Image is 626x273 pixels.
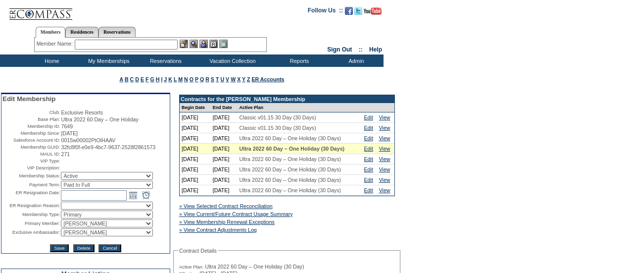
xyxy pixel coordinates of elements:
span: Ultra 2022 60 Day – One Holiday (30 Days) [240,177,341,183]
span: Ultra 2022 60 Day – One Holiday (30 Days) [240,146,345,152]
td: MAUL ID: [2,151,60,157]
a: Subscribe to our YouTube Channel [364,10,382,16]
a: Edit [364,177,373,183]
a: Edit [364,187,373,193]
td: Membership GUID: [2,144,60,150]
img: Subscribe to our YouTube Channel [364,7,382,15]
td: Vacation Collection [193,55,270,67]
img: Reservations [209,40,218,48]
td: [DATE] [180,154,211,164]
td: Base Plan: [2,116,60,122]
a: C [130,76,134,82]
a: » View Current/Future Contract Usage Summary [179,211,293,217]
td: ER Resignation Reason: [2,202,60,210]
span: 7649 [61,123,73,129]
a: A [120,76,123,82]
a: G [150,76,154,82]
input: Cancel [98,244,121,252]
span: Exclusive Resorts [61,109,103,115]
a: K [168,76,172,82]
a: Q [200,76,204,82]
a: M [178,76,183,82]
a: U [220,76,224,82]
a: View [379,135,390,141]
span: Ultra 2022 60 Day – One Holiday (30 Days) [240,156,341,162]
td: [DATE] [180,133,211,144]
a: E [141,76,144,82]
a: View [379,166,390,172]
td: [DATE] [211,123,238,133]
a: » View Contract Adjustments Log [179,227,257,233]
a: Residences [65,27,98,37]
td: [DATE] [211,133,238,144]
td: Begin Date [180,103,211,112]
td: Contracts for the [PERSON_NAME] Membership [180,95,394,103]
td: Membership ID: [2,123,60,129]
a: Edit [364,114,373,120]
a: Z [247,76,250,82]
td: Exclusive Ambassador: [2,228,60,236]
td: VIP Type: [2,158,60,164]
span: 32fc8f0f-e0e9-4bc7-9637-2528f2861573 [61,144,155,150]
td: Club: [2,109,60,115]
a: P [195,76,198,82]
span: 0015w00002PtOlHAAV [61,137,115,143]
a: Sign Out [327,46,352,53]
a: Edit [364,125,373,131]
td: Salesforce Account ID: [2,137,60,143]
td: Primary Member: [2,219,60,227]
td: My Memberships [79,55,136,67]
a: W [231,76,236,82]
a: J [164,76,167,82]
td: [DATE] [211,175,238,185]
td: Membership Status: [2,172,60,180]
td: [DATE] [180,185,211,196]
td: Payment Term: [2,181,60,189]
input: Save [50,244,68,252]
a: View [379,125,390,131]
td: Reports [270,55,327,67]
td: VIP Description: [2,165,60,171]
td: Home [22,55,79,67]
td: [DATE] [211,112,238,123]
a: Edit [364,146,373,152]
a: » View Selected Contract Reconciliation [179,203,273,209]
a: Follow us on Twitter [354,10,362,16]
span: 271 [61,151,70,157]
a: R [205,76,209,82]
span: Ultra 2022 60 Day – One Holiday [61,116,138,122]
img: Follow us on Twitter [354,7,362,15]
td: [DATE] [180,123,211,133]
td: [DATE] [211,154,238,164]
a: D [135,76,139,82]
a: ER Accounts [251,76,284,82]
a: O [190,76,193,82]
a: I [161,76,162,82]
a: Reservations [98,27,136,37]
a: Edit [364,135,373,141]
img: Impersonate [199,40,208,48]
img: View [190,40,198,48]
td: [DATE] [211,144,238,154]
span: Classic v01.15 30 Day (30 Days) [240,125,316,131]
td: [DATE] [180,175,211,185]
td: [DATE] [180,164,211,175]
input: Delete [73,244,95,252]
span: Ultra 2022 60 Day – One Holiday (30 Days) [240,135,341,141]
a: L [174,76,177,82]
span: Active Plan: [179,264,203,270]
td: End Date [211,103,238,112]
td: Membership Since: [2,130,60,136]
span: Classic v01.15 30 Day (30 Days) [240,114,316,120]
a: Open the calendar popup. [128,190,139,201]
a: N [184,76,188,82]
a: S [211,76,214,82]
a: Help [369,46,382,53]
span: Ultra 2022 60 Day – One Holiday (30 Days) [240,187,341,193]
td: [DATE] [211,164,238,175]
legend: Contract Details [178,248,218,254]
td: [DATE] [211,185,238,196]
td: Active Plan [238,103,362,112]
a: View [379,114,390,120]
a: Open the time view popup. [141,190,151,201]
